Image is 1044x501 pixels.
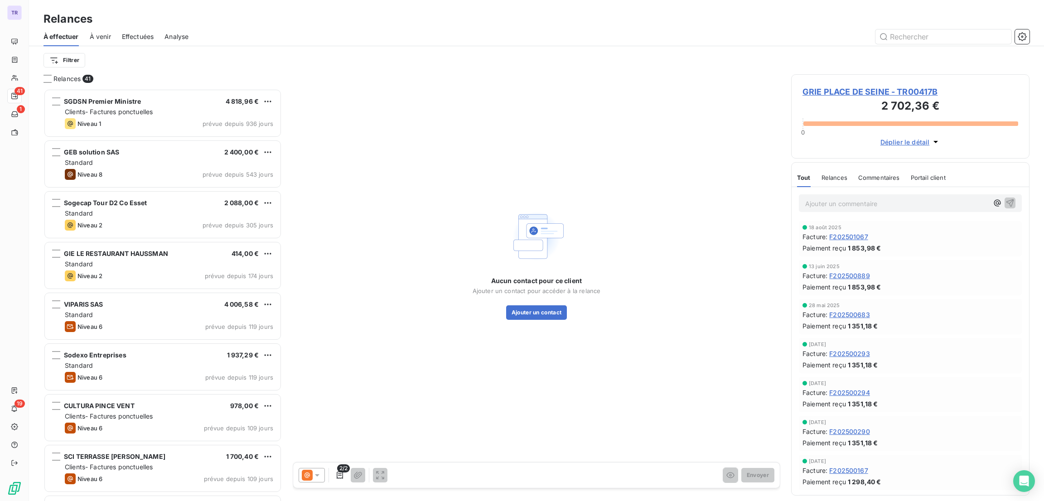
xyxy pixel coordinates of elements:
[802,388,827,397] span: Facture :
[741,468,774,482] button: Envoyer
[802,360,846,370] span: Paiement reçu
[205,374,273,381] span: prévue depuis 119 jours
[911,174,946,181] span: Portail client
[802,427,827,436] span: Facture :
[809,264,840,269] span: 13 juin 2025
[204,475,273,482] span: prévue depuis 109 jours
[802,399,846,409] span: Paiement reçu
[809,458,826,464] span: [DATE]
[802,86,1018,98] span: GRIE PLACE DE SEINE - TR00417B
[65,209,93,217] span: Standard
[802,282,846,292] span: Paiement reçu
[77,475,102,482] span: Niveau 6
[205,323,273,330] span: prévue depuis 119 jours
[77,424,102,432] span: Niveau 6
[65,463,153,471] span: Clients- Factures ponctuelles
[829,271,870,280] span: F202500889
[77,272,102,279] span: Niveau 2
[82,75,93,83] span: 41
[875,29,1011,44] input: Rechercher
[473,287,601,294] span: Ajouter un contact pour accéder à la relance
[802,438,846,448] span: Paiement reçu
[226,453,259,460] span: 1 700,40 €
[204,424,273,432] span: prévue depuis 109 jours
[1013,470,1035,492] div: Open Intercom Messenger
[203,120,273,127] span: prévue depuis 936 jours
[64,351,126,359] span: Sodexo Entreprises
[7,5,22,20] div: TR
[801,129,805,136] span: 0
[829,310,870,319] span: F202500683
[802,466,827,475] span: Facture :
[65,108,153,116] span: Clients- Factures ponctuelles
[205,272,273,279] span: prévue depuis 174 jours
[7,481,22,496] img: Logo LeanPay
[224,300,259,308] span: 4 006,58 €
[203,171,273,178] span: prévue depuis 543 jours
[232,250,259,257] span: 414,00 €
[77,323,102,330] span: Niveau 6
[829,349,870,358] span: F202500293
[802,232,827,241] span: Facture :
[829,427,870,436] span: F202500290
[829,466,868,475] span: F202500167
[802,243,846,253] span: Paiement reçu
[802,349,827,358] span: Facture :
[506,305,567,320] button: Ajouter un contact
[203,222,273,229] span: prévue depuis 305 jours
[64,250,168,257] span: GIE LE RESTAURANT HAUSSMAN
[77,222,102,229] span: Niveau 2
[880,137,930,147] span: Déplier le détail
[802,310,827,319] span: Facture :
[878,137,943,147] button: Déplier le détail
[848,243,881,253] span: 1 853,98 €
[858,174,900,181] span: Commentaires
[829,232,868,241] span: F202501067
[226,97,259,105] span: 4 818,96 €
[43,89,282,501] div: grid
[848,399,878,409] span: 1 351,18 €
[224,199,259,207] span: 2 088,00 €
[809,303,840,308] span: 28 mai 2025
[809,381,826,386] span: [DATE]
[64,453,165,460] span: SCI TERRASSE [PERSON_NAME]
[224,148,259,156] span: 2 400,00 €
[507,207,565,265] img: Empty state
[14,400,25,408] span: 19
[64,148,119,156] span: GEB solution SAS
[65,159,93,166] span: Standard
[65,412,153,420] span: Clients- Factures ponctuelles
[848,321,878,331] span: 1 351,18 €
[14,87,25,95] span: 41
[43,11,92,27] h3: Relances
[848,438,878,448] span: 1 351,18 €
[802,98,1018,116] h3: 2 702,36 €
[64,97,141,105] span: SGDSN Premier Ministre
[64,300,103,308] span: VIPARIS SAS
[797,174,811,181] span: Tout
[43,53,85,67] button: Filtrer
[809,342,826,347] span: [DATE]
[802,477,846,487] span: Paiement reçu
[809,419,826,425] span: [DATE]
[848,477,881,487] span: 1 298,40 €
[65,361,93,369] span: Standard
[64,402,135,409] span: CULTURA PINCE VENT
[65,311,93,318] span: Standard
[90,32,111,41] span: À venir
[822,174,847,181] span: Relances
[802,271,827,280] span: Facture :
[802,321,846,331] span: Paiement reçu
[230,402,259,409] span: 978,00 €
[77,171,102,178] span: Niveau 8
[122,32,154,41] span: Effectuées
[64,199,147,207] span: Sogecap Tour D2 Co Esset
[164,32,188,41] span: Analyse
[337,464,350,472] span: 2/2
[77,374,102,381] span: Niveau 6
[77,120,101,127] span: Niveau 1
[848,282,881,292] span: 1 853,98 €
[829,388,870,397] span: F202500294
[809,225,841,230] span: 18 août 2025
[53,74,81,83] span: Relances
